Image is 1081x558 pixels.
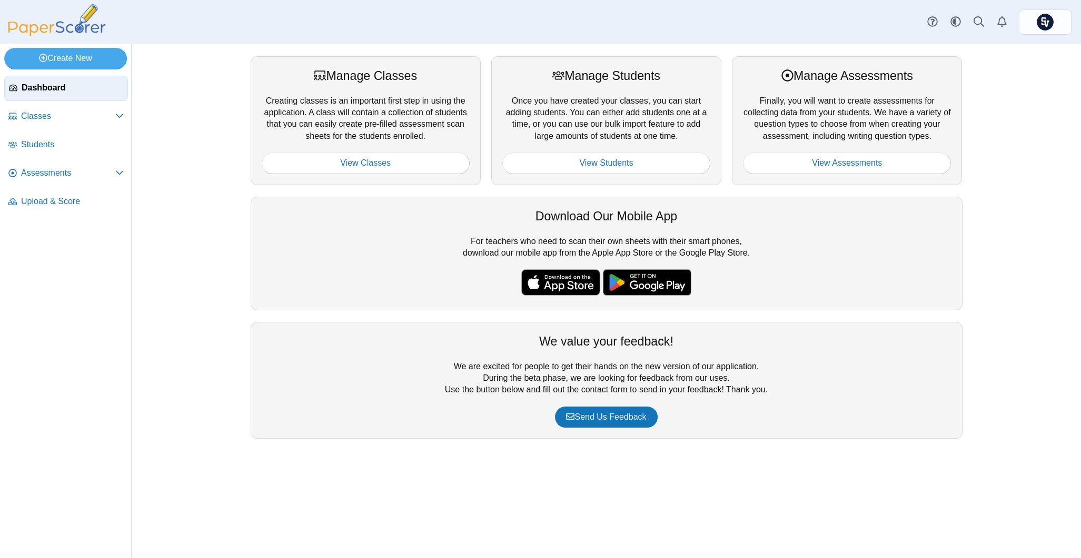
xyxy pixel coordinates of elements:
[4,133,128,158] a: Students
[1019,9,1072,35] a: ps.PvyhDibHWFIxMkTk
[4,48,127,69] a: Create New
[990,11,1014,34] a: Alerts
[262,333,951,350] div: We value your feedback!
[502,67,710,84] div: Manage Students
[4,29,110,38] a: PaperScorer
[603,269,691,296] img: google-play-badge.png
[4,4,110,36] img: PaperScorer
[21,139,124,150] span: Students
[262,153,470,174] a: View Classes
[251,56,481,185] div: Creating classes is an important first step in using the application. A class will contain a coll...
[566,412,646,421] span: Send Us Feedback
[21,167,115,179] span: Assessments
[491,56,721,185] div: Once you have created your classes, you can start adding students. You can either add students on...
[21,196,124,207] span: Upload & Score
[732,56,962,185] div: Finally, you will want to create assessments for collecting data from your students. We have a va...
[22,82,123,94] span: Dashboard
[4,189,128,215] a: Upload & Score
[251,197,963,310] div: For teachers who need to scan their own sheets with their smart phones, download our mobile app f...
[262,208,951,225] div: Download Our Mobile App
[1037,14,1054,31] img: ps.PvyhDibHWFIxMkTk
[4,161,128,186] a: Assessments
[21,110,115,122] span: Classes
[4,104,128,129] a: Classes
[262,67,470,84] div: Manage Classes
[743,67,951,84] div: Manage Assessments
[521,269,600,296] img: apple-store-badge.svg
[743,153,951,174] a: View Assessments
[502,153,710,174] a: View Students
[251,322,963,439] div: We are excited for people to get their hands on the new version of our application. During the be...
[555,407,657,428] a: Send Us Feedback
[1037,14,1054,31] span: Chris Paolelli
[4,76,128,101] a: Dashboard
